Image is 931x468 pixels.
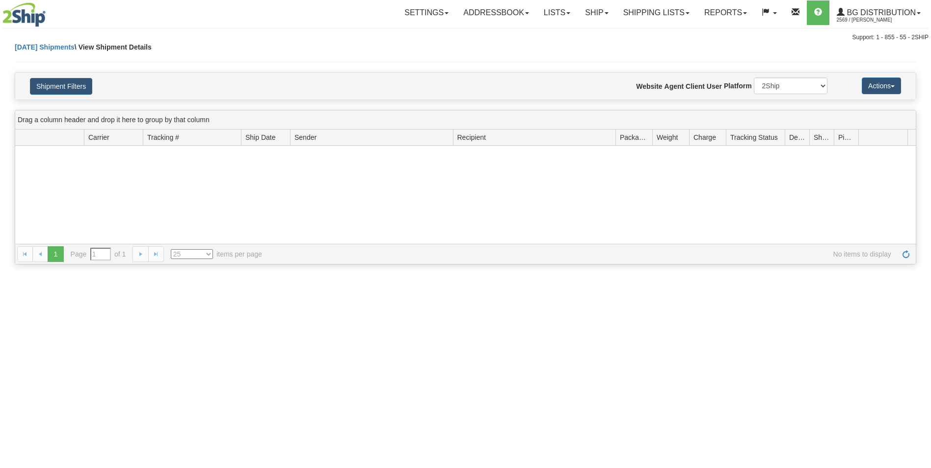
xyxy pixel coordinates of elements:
span: 1 [48,246,63,262]
button: Shipment Filters [30,78,92,95]
span: Tracking # [147,132,179,142]
span: Weight [657,132,678,142]
span: \ View Shipment Details [75,43,152,51]
label: Platform [724,81,752,91]
img: logo2569.jpg [2,2,46,27]
a: Ship [578,0,615,25]
a: [DATE] Shipments [15,43,75,51]
label: Client [686,81,705,91]
span: Shipment Issues [814,132,830,142]
span: Carrier [88,132,109,142]
div: Support: 1 - 855 - 55 - 2SHIP [2,33,929,42]
span: Tracking Status [730,132,778,142]
span: Page of 1 [71,248,126,260]
label: User [707,81,722,91]
span: Sender [294,132,317,142]
span: Packages [620,132,648,142]
a: Shipping lists [616,0,697,25]
a: Settings [397,0,456,25]
a: BG Distribution 2569 / [PERSON_NAME] [829,0,928,25]
a: Reports [697,0,754,25]
span: Ship Date [245,132,275,142]
button: Actions [862,78,901,94]
a: Refresh [898,246,914,262]
a: Lists [536,0,578,25]
span: Recipient [457,132,486,142]
span: Delivery Status [789,132,805,142]
span: Pickup Status [838,132,854,142]
span: BG Distribution [845,8,916,17]
label: Website [636,81,662,91]
span: items per page [171,249,262,259]
div: grid grouping header [15,110,916,130]
label: Agent [665,81,684,91]
span: 2569 / [PERSON_NAME] [837,15,910,25]
span: No items to display [276,249,891,259]
a: Addressbook [456,0,536,25]
span: Charge [693,132,716,142]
